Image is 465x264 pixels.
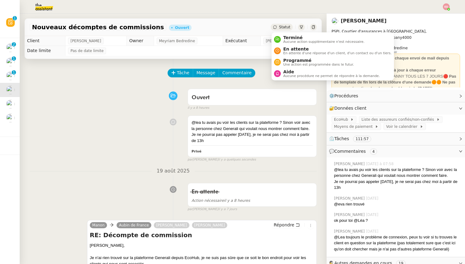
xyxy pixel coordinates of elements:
[334,93,358,98] span: Procédures
[366,196,380,201] span: [DATE]
[329,149,380,154] span: 💬
[13,42,15,48] p: 2
[152,167,194,175] span: 19 août 2025
[327,133,465,145] div: ⏲️Tâches 111:57
[6,58,15,66] img: users%2Fa6PbEmLwvGXylUqKytRPpDpAx153%2Favatar%2Ffanny.png
[188,105,209,111] span: il y a 8 heures
[283,74,380,78] span: Aucune procédure ne permet de répondre à la demande.
[192,189,218,195] span: En attente
[192,198,224,203] span: Action nécessaire
[192,149,201,153] b: Privé
[332,29,427,40] span: PSPI, Courtier d'assurances à [GEOGRAPHIC_DATA], [GEOGRAPHIC_DATA]
[218,207,237,212] span: il y a 7 jours
[6,114,15,122] img: users%2F0zQGGmvZECeMseaPawnreYAQQyS2%2Favatar%2Feddadf8a-b06f-4db9-91c4-adeed775bb0f
[283,58,354,63] span: Programmé
[327,145,465,157] div: 💬Commentaires 4
[90,222,107,228] a: Manon
[192,132,313,144] div: Je ne pourrai pas appeler [DATE], je ne serai pas chez moi à partir de 13h
[283,63,354,66] span: Une action est programmée dans le futur.
[219,69,255,77] button: Commentaire
[329,136,376,141] span: ⏲️
[6,71,15,80] img: users%2Fa6PbEmLwvGXylUqKytRPpDpAx153%2Favatar%2Ffanny.png
[188,207,193,212] span: par
[334,212,366,217] span: [PERSON_NAME]
[334,149,366,154] span: Commentaires
[168,69,193,77] button: Tâche
[334,167,460,179] div: @lea tu avais pu voir les clients sur la plateforme ? Sinon voir avec la personne chez Generali q...
[192,222,228,228] a: [PERSON_NAME]
[334,196,366,201] span: [PERSON_NAME]
[192,198,250,203] span: il y a 8 heures
[188,157,256,162] small: [PERSON_NAME]
[90,231,314,239] h4: RE: Décompte de commission
[329,92,361,100] span: ⚙️
[334,161,366,167] span: [PERSON_NAME]
[25,46,66,56] td: Date limite
[366,229,380,234] span: [DATE]
[370,148,377,155] nz-tag: 4
[334,73,458,91] div: RELANCER LES ÉQUIPES DE FANNY TOUS LES 7 JOURS
[25,36,66,46] td: Client
[334,116,350,123] span: EcoHub
[353,136,371,142] nz-tag: 111:57
[283,40,364,43] span: Aucune action supplémentaire n'est nécessaire.
[377,68,436,72] strong: à mettre à jour à chaque erreur
[188,207,237,212] small: [PERSON_NAME]
[283,35,364,40] span: Terminé
[274,222,294,228] span: Répondre
[6,43,15,52] img: users%2FNmPW3RcGagVdwlUj0SIRjiM8zA23%2Favatar%2Fb3e8f68e-88d8-429d-a2bd-00fb6f2d12db
[117,222,151,228] a: Aubin de France
[218,157,256,162] span: il y a quelques secondes
[272,221,302,228] button: Répondre
[334,106,367,111] span: Données client
[341,18,387,24] a: [PERSON_NAME]
[90,242,314,249] div: [PERSON_NAME],
[197,69,215,76] span: Message
[193,69,219,77] button: Message
[13,16,17,20] nz-badge-sup: 1
[279,25,290,29] span: Statut
[334,217,460,224] div: ok pour toi @Léa ?
[70,48,104,54] span: Pas de date limite
[175,26,189,30] div: Ouvert
[361,116,436,123] span: Liste des assureurs confiés/non-confiés
[12,70,16,75] nz-badge-sup: 1
[12,56,16,61] nz-badge-sup: 1
[332,18,338,24] img: users%2Fa6PbEmLwvGXylUqKytRPpDpAx153%2Favatar%2Ffanny.png
[159,38,195,44] span: Meyriam Bedredine
[188,157,193,162] span: par
[334,136,349,141] span: Tâches
[334,234,460,252] div: @Lea toujours le problème de connexion, peux tu voir si tu trouves le client en question sur la p...
[14,16,16,22] p: 1
[127,36,154,46] td: Owner
[402,35,412,40] span: 4000
[283,51,391,55] span: En attente d'une réponse d'un client, d'un contact ou d'un tiers.
[327,102,465,114] div: 🔐Données client
[443,3,450,10] img: svg
[334,179,460,191] div: Je ne pourrai pas appeler [DATE], je ne serai pas chez moi à partir de 13h
[283,47,391,51] span: En attente
[327,90,465,102] div: ⚙️Procédures
[366,212,380,217] span: [DATE]
[283,69,380,74] span: Aide
[177,69,189,76] span: Tâche
[334,74,456,91] strong: 🔴 Pas de template de fin lors de la clôture d'une demande🟠🟠 Ne pas accuser réception des demandes...
[70,38,101,44] span: [PERSON_NAME]
[266,38,296,44] span: [PERSON_NAME]
[223,36,261,46] td: Exécutant
[334,201,460,207] div: @eva rien trouvé
[6,86,15,94] img: users%2Fa6PbEmLwvGXylUqKytRPpDpAx153%2Favatar%2Ffanny.png
[32,24,164,30] span: Nouveaux décomptes de commissions
[12,42,16,47] nz-badge-sup: 2
[334,229,366,234] span: [PERSON_NAME]
[334,124,375,130] span: Moyens de paiement
[6,100,15,108] img: users%2FSclkIUIAuBOhhDrbgjtrSikBoD03%2Favatar%2F48cbc63d-a03d-4817-b5bf-7f7aeed5f2a9
[192,95,210,100] span: Ouvert
[13,70,15,76] p: 1
[154,222,189,228] a: [PERSON_NAME]
[386,124,419,130] span: Voir le calendrier
[192,120,313,132] div: @lea tu avais pu voir les clients sur la plateforme ? Sinon voir avec la personne chez Generali q...
[366,161,395,167] span: [DATE] à 07:58
[13,56,15,62] p: 1
[222,69,252,76] span: Commentaire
